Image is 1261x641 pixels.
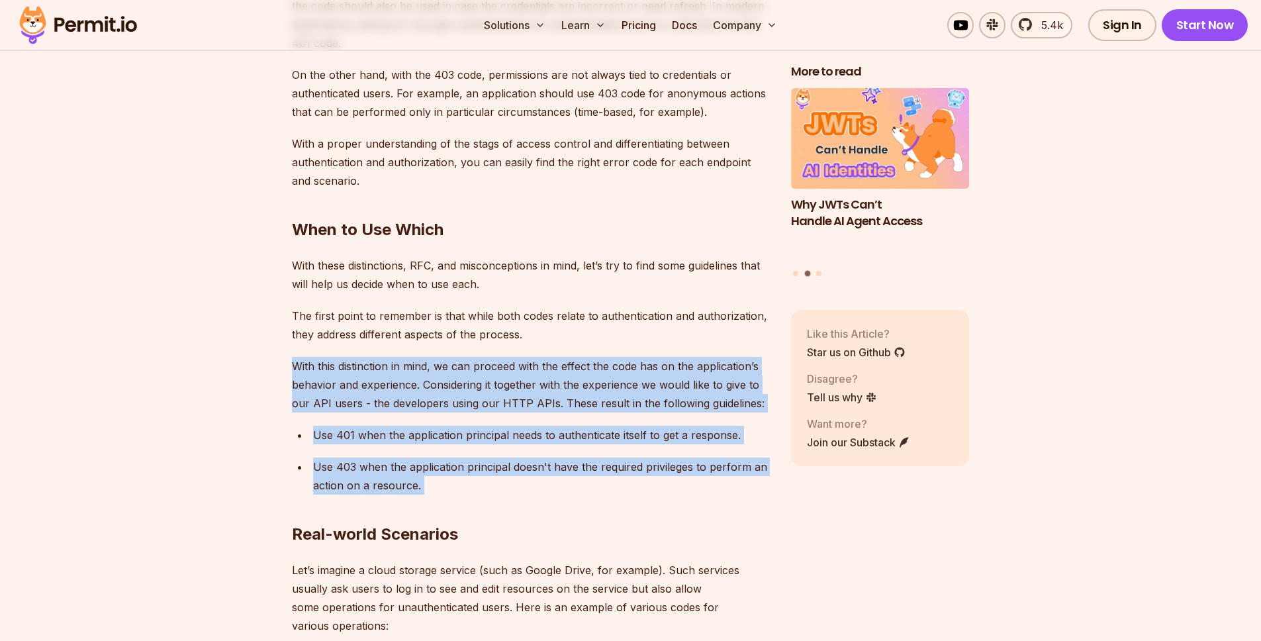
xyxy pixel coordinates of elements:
p: Want more? [807,415,910,431]
p: On the other hand, with the 403 code, permissions are not always tied to credentials or authentic... [292,66,770,121]
p: Use 403 when the application principal doesn't have the required privileges to perform an action ... [313,458,770,495]
div: Posts [791,88,970,278]
p: The first point to remember is that while both codes relate to authentication and authorization, ... [292,307,770,344]
button: Solutions [479,12,551,38]
img: Permit logo [13,3,143,48]
span: 5.4k [1033,17,1063,33]
p: With a proper understanding of the stags of access control and differentiating between authentica... [292,134,770,190]
h2: When to Use Which [292,166,770,240]
h2: More to read [791,64,970,80]
a: Join our Substack [807,434,910,450]
a: Sign In [1088,9,1156,41]
li: 2 of 3 [791,88,970,262]
p: Let’s imagine a cloud storage service (such as Google Drive, for example). Such services usually ... [292,561,770,635]
a: 5.4k [1011,12,1072,38]
p: Disagree? [807,370,877,386]
p: With these distinctions, RFC, and misconceptions in mind, let’s try to find some guidelines that ... [292,256,770,293]
button: Go to slide 1 [793,270,798,275]
a: Docs [667,12,702,38]
h3: Why JWTs Can’t Handle AI Agent Access [791,196,970,229]
button: Company [708,12,782,38]
p: With this distinction in mind, we can proceed with the effect the code has on the application’s b... [292,357,770,413]
img: Why JWTs Can’t Handle AI Agent Access [791,88,970,189]
button: Go to slide 3 [816,270,821,275]
a: Start Now [1162,9,1248,41]
a: Pricing [616,12,661,38]
a: Star us on Github [807,344,906,360]
h2: Real-world Scenarios [292,471,770,545]
p: Use 401 when the application principal needs to authenticate itself to get a response. [313,426,770,444]
a: Tell us why [807,389,877,405]
button: Go to slide 2 [804,270,810,276]
button: Learn [556,12,611,38]
a: Why JWTs Can’t Handle AI Agent AccessWhy JWTs Can’t Handle AI Agent Access [791,88,970,262]
p: Like this Article? [807,325,906,341]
